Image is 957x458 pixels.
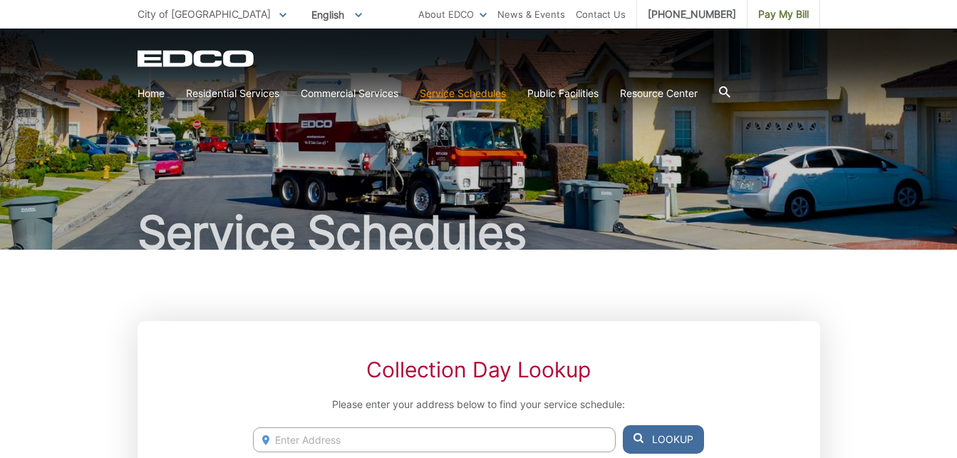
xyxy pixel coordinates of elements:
a: Home [138,86,165,101]
button: Lookup [623,425,704,454]
h2: Collection Day Lookup [253,357,703,382]
a: Commercial Services [301,86,398,101]
a: Resource Center [620,86,698,101]
a: EDCD logo. Return to the homepage. [138,50,256,67]
span: City of [GEOGRAPHIC_DATA] [138,8,271,20]
h1: Service Schedules [138,210,820,255]
a: Service Schedules [420,86,506,101]
span: Pay My Bill [758,6,809,22]
a: Residential Services [186,86,279,101]
a: About EDCO [418,6,487,22]
a: Contact Us [576,6,626,22]
a: Public Facilities [527,86,599,101]
input: Enter Address [253,427,615,452]
span: English [301,3,373,26]
p: Please enter your address below to find your service schedule: [253,397,703,412]
a: News & Events [497,6,565,22]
